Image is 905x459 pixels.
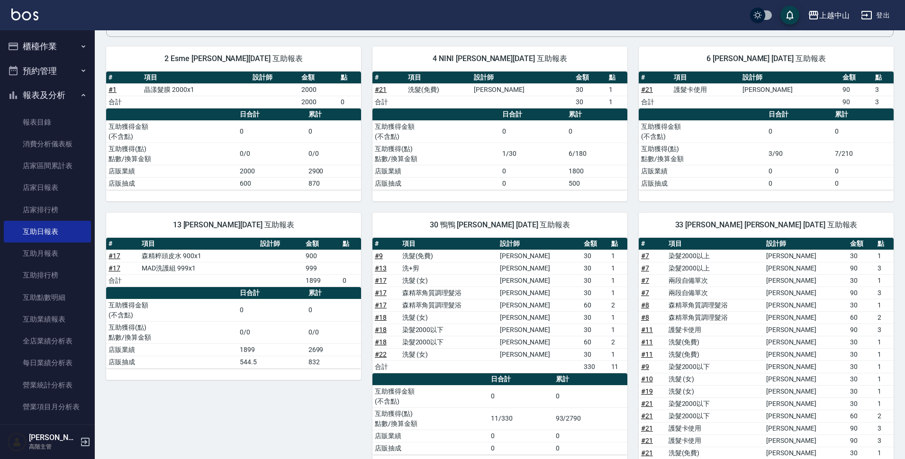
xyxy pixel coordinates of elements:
a: #13 [375,264,387,272]
td: 30 [573,83,606,96]
a: #11 [641,351,653,358]
td: 洗髮(免費) [400,250,498,262]
td: 店販抽成 [639,177,766,189]
td: [PERSON_NAME] [498,336,581,348]
a: #8 [641,301,649,309]
td: 2900 [306,165,361,177]
td: 染髮2000以下 [666,410,764,422]
td: 0 [489,385,553,407]
img: Person [8,432,27,451]
td: 1 [609,348,627,360]
th: # [372,238,400,250]
td: 店販業績 [372,430,489,442]
th: 點 [609,238,627,250]
a: #18 [375,314,387,321]
a: #21 [641,86,653,93]
td: 洗髮 (女) [666,373,764,385]
td: 染髮2000以下 [666,397,764,410]
td: 1 [609,324,627,336]
td: 店販抽成 [106,356,237,368]
th: 累計 [306,108,361,121]
td: 0 [566,120,627,143]
button: 上越中山 [804,6,853,25]
td: [PERSON_NAME] [764,299,848,311]
td: 30 [848,360,875,373]
td: 870 [306,177,361,189]
td: 93/2790 [553,407,627,430]
th: 累計 [833,108,894,121]
td: [PERSON_NAME] [764,324,848,336]
td: 30 [848,385,875,397]
a: #8 [641,314,649,321]
td: 兩段自備單次 [666,274,764,287]
td: 1 [609,311,627,324]
td: 互助獲得(點) 點數/換算金額 [639,143,766,165]
th: 項目 [142,72,250,84]
th: 設計師 [258,238,303,250]
td: 互助獲得金額 (不含點) [639,120,766,143]
td: [PERSON_NAME] [764,422,848,434]
td: 0 [766,120,833,143]
td: 1 [609,287,627,299]
td: 店販業績 [372,165,500,177]
td: 30 [848,348,875,360]
a: #10 [641,375,653,383]
td: 1 [609,250,627,262]
th: 項目 [671,72,740,84]
table: a dense table [106,287,361,369]
td: 60 [581,336,609,348]
td: 2 [609,299,627,311]
td: 2699 [306,343,361,356]
td: [PERSON_NAME] [498,324,581,336]
td: 3 [875,262,894,274]
a: #9 [641,363,649,370]
td: 0 [833,177,894,189]
table: a dense table [372,72,627,108]
td: 互助獲得(點) 點數/換算金額 [106,143,237,165]
td: 60 [848,311,875,324]
span: 13 [PERSON_NAME][DATE] 互助報表 [118,220,350,230]
td: 1 [875,373,894,385]
div: 上越中山 [819,9,850,21]
th: 金額 [581,238,609,250]
a: 店家排行榜 [4,199,91,221]
td: 0 [306,120,361,143]
td: 1800 [566,165,627,177]
td: 0 [553,385,627,407]
td: 2 [609,336,627,348]
th: 金額 [303,238,340,250]
a: 全店業績分析表 [4,330,91,352]
td: 0 [306,299,361,321]
th: 設計師 [740,72,841,84]
th: 累計 [553,373,627,386]
td: 0 [237,120,306,143]
td: 0 [766,177,833,189]
td: 3 [875,422,894,434]
td: 7/210 [833,143,894,165]
a: 營業統計分析表 [4,374,91,396]
td: [PERSON_NAME] [764,262,848,274]
td: 544.5 [237,356,306,368]
td: 30 [573,96,606,108]
td: 900 [303,250,340,262]
span: 30 鴨鴨 [PERSON_NAME] [DATE] 互助報表 [384,220,616,230]
th: # [639,238,666,250]
td: 互助獲得金額 (不含點) [372,385,489,407]
td: 互助獲得金額 (不含點) [106,299,237,321]
td: 30 [848,336,875,348]
td: 0 [237,299,306,321]
td: 2 [875,410,894,422]
a: #17 [375,289,387,297]
a: #11 [641,326,653,333]
th: 點 [873,72,894,84]
a: 互助業績報表 [4,308,91,330]
td: MAD洗護組 999x1 [139,262,258,274]
a: #18 [375,326,387,333]
a: #21 [641,449,653,457]
td: 0/0 [237,321,306,343]
td: 0 [500,165,566,177]
th: # [372,72,406,84]
td: 60 [581,299,609,311]
td: [PERSON_NAME] [764,250,848,262]
td: [PERSON_NAME] [764,287,848,299]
